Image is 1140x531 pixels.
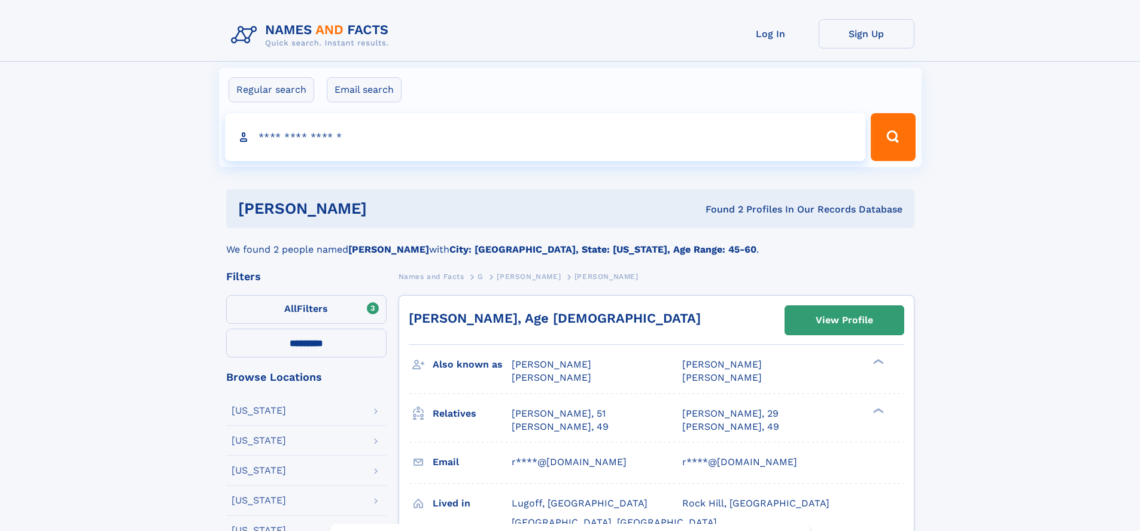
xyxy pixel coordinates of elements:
[433,452,512,472] h3: Email
[512,372,591,383] span: [PERSON_NAME]
[512,420,609,433] a: [PERSON_NAME], 49
[478,272,484,281] span: G
[870,358,884,366] div: ❯
[723,19,819,48] a: Log In
[816,307,873,334] div: View Profile
[512,517,717,528] span: [GEOGRAPHIC_DATA], [GEOGRAPHIC_DATA]
[433,403,512,424] h3: Relatives
[232,406,286,415] div: [US_STATE]
[226,19,399,51] img: Logo Names and Facts
[433,354,512,375] h3: Also known as
[229,77,314,102] label: Regular search
[682,359,762,370] span: [PERSON_NAME]
[232,466,286,475] div: [US_STATE]
[512,359,591,370] span: [PERSON_NAME]
[399,269,464,284] a: Names and Facts
[348,244,429,255] b: [PERSON_NAME]
[226,372,387,383] div: Browse Locations
[433,493,512,514] h3: Lived in
[536,203,902,216] div: Found 2 Profiles In Our Records Database
[497,269,561,284] a: [PERSON_NAME]
[327,77,402,102] label: Email search
[232,496,286,505] div: [US_STATE]
[284,303,297,314] span: All
[682,497,829,509] span: Rock Hill, [GEOGRAPHIC_DATA]
[871,113,915,161] button: Search Button
[497,272,561,281] span: [PERSON_NAME]
[226,271,387,282] div: Filters
[682,372,762,383] span: [PERSON_NAME]
[512,497,647,509] span: Lugoff, [GEOGRAPHIC_DATA]
[226,295,387,324] label: Filters
[785,306,904,335] a: View Profile
[870,406,884,414] div: ❯
[682,407,779,420] a: [PERSON_NAME], 29
[574,272,639,281] span: [PERSON_NAME]
[819,19,914,48] a: Sign Up
[225,113,866,161] input: search input
[238,201,536,216] h1: [PERSON_NAME]
[512,407,606,420] a: [PERSON_NAME], 51
[449,244,756,255] b: City: [GEOGRAPHIC_DATA], State: [US_STATE], Age Range: 45-60
[409,311,701,326] a: [PERSON_NAME], Age [DEMOGRAPHIC_DATA]
[478,269,484,284] a: G
[226,228,914,257] div: We found 2 people named with .
[232,436,286,445] div: [US_STATE]
[682,420,779,433] a: [PERSON_NAME], 49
